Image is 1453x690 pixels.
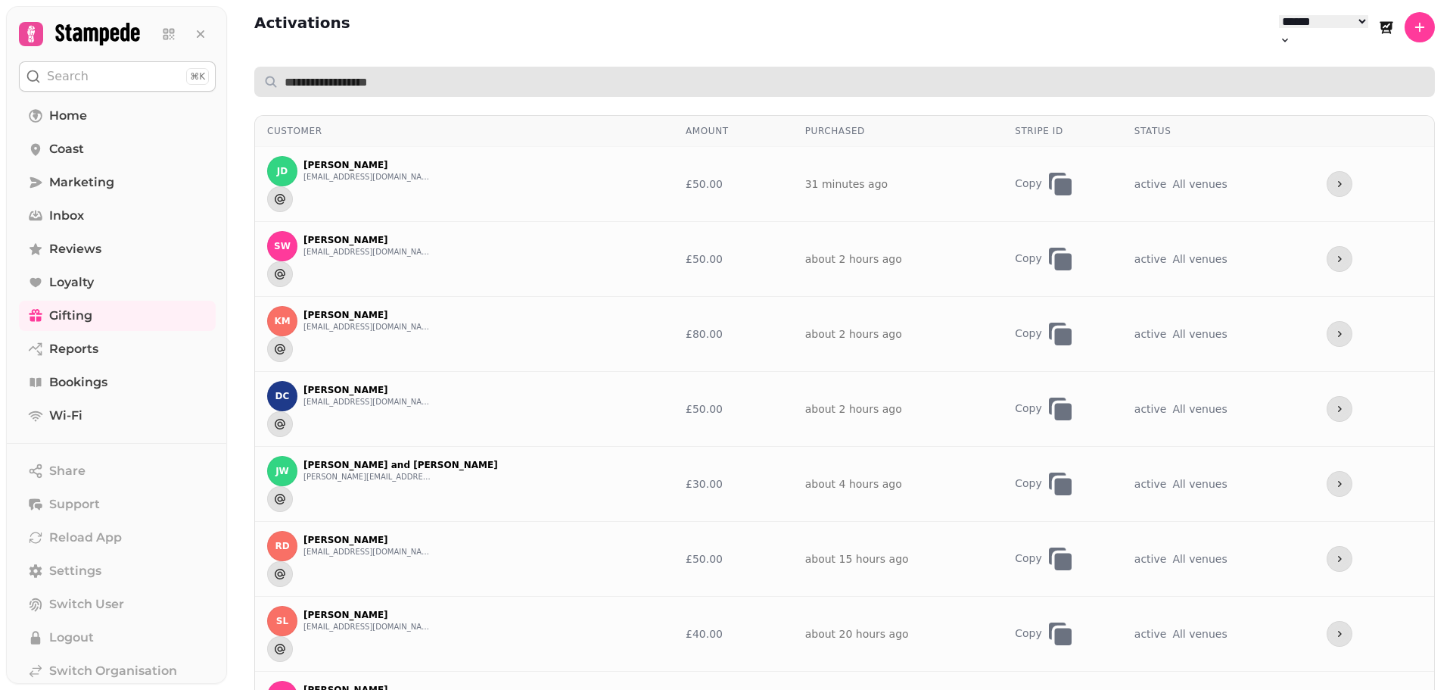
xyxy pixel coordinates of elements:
[19,101,216,131] a: Home
[303,534,432,546] p: [PERSON_NAME]
[267,411,293,437] button: Send to
[49,173,114,192] span: Marketing
[267,561,293,587] button: Send to
[49,307,92,325] span: Gifting
[19,623,216,653] button: Logout
[49,240,101,258] span: Reviews
[267,486,293,512] button: Send to
[274,316,290,326] span: KM
[805,178,888,190] a: 31 minutes ago
[19,134,216,164] a: Coast
[19,301,216,331] a: Gifting
[267,186,293,212] button: Send to
[186,68,209,85] div: ⌘K
[1172,176,1227,192] span: All venues
[19,334,216,364] a: Reports
[303,309,432,321] p: [PERSON_NAME]
[303,459,498,471] p: [PERSON_NAME] and [PERSON_NAME]
[49,595,124,614] span: Switch User
[303,609,432,621] p: [PERSON_NAME]
[805,403,902,415] a: about 2 hours ago
[267,125,661,137] div: Customer
[1327,546,1352,572] button: more
[19,556,216,586] a: Settings
[303,396,432,408] button: [EMAIL_ADDRESS][DOMAIN_NAME]
[686,326,781,342] div: £80.00
[805,125,991,137] div: Purchased
[19,489,216,520] button: Support
[1172,326,1227,342] span: All venues
[49,107,87,125] span: Home
[19,401,216,431] a: Wi-Fi
[1015,544,1045,574] button: Copy
[1327,396,1352,422] button: more
[1327,621,1352,647] button: more
[303,621,432,633] button: [EMAIL_ADDRESS][DOMAIN_NAME]
[19,234,216,264] a: Reviews
[686,125,781,137] div: Amount
[303,546,432,558] button: [EMAIL_ADDRESS][DOMAIN_NAME]
[49,629,94,647] span: Logout
[276,616,288,626] span: SL
[254,12,350,48] h2: Activations
[1327,471,1352,497] button: more
[49,207,84,225] span: Inbox
[1015,244,1045,274] button: Copy
[303,384,432,396] p: [PERSON_NAME]
[47,67,89,86] p: Search
[1172,401,1227,417] span: All venues
[19,61,216,92] button: Search⌘K
[303,471,432,483] button: [PERSON_NAME][EMAIL_ADDRESS][DOMAIN_NAME]
[686,476,781,492] div: £30.00
[19,167,216,198] a: Marketing
[19,267,216,298] a: Loyalty
[805,253,902,265] a: about 2 hours ago
[303,159,432,171] p: [PERSON_NAME]
[49,462,86,480] span: Share
[1327,246,1352,272] button: more
[1327,321,1352,347] button: more
[277,166,288,176] span: JD
[275,466,289,476] span: JW
[1015,319,1045,349] button: Copy
[19,456,216,486] button: Share
[805,553,909,565] a: about 15 hours ago
[267,636,293,662] button: Send to
[49,495,100,514] span: Support
[1134,403,1167,415] span: active
[686,626,781,642] div: £40.00
[49,340,98,358] span: Reports
[1134,628,1167,640] span: active
[1172,626,1227,642] span: All venues
[1015,469,1045,499] button: Copy
[275,541,289,551] span: RD
[1327,171,1352,197] button: more
[686,551,781,567] div: £50.00
[1134,478,1167,490] span: active
[686,176,781,192] div: £50.00
[1134,125,1302,137] div: Status
[19,201,216,231] a: Inbox
[19,367,216,398] a: Bookings
[686,251,781,267] div: £50.00
[49,140,84,158] span: Coast
[303,321,432,333] button: [EMAIL_ADDRESS][DOMAIN_NAME]
[1015,169,1045,199] button: Copy
[49,373,107,392] span: Bookings
[267,261,293,287] button: Send to
[805,628,909,640] a: about 20 hours ago
[686,401,781,417] div: £50.00
[1134,178,1167,190] span: active
[805,328,902,340] a: about 2 hours ago
[303,234,432,246] p: [PERSON_NAME]
[1134,553,1167,565] span: active
[303,171,432,183] button: [EMAIL_ADDRESS][DOMAIN_NAME]
[1134,253,1167,265] span: active
[1015,619,1045,649] button: Copy
[19,523,216,553] button: Reload App
[1172,251,1227,267] span: All venues
[1134,328,1167,340] span: active
[19,589,216,620] button: Switch User
[49,662,177,680] span: Switch Organisation
[275,391,290,401] span: DC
